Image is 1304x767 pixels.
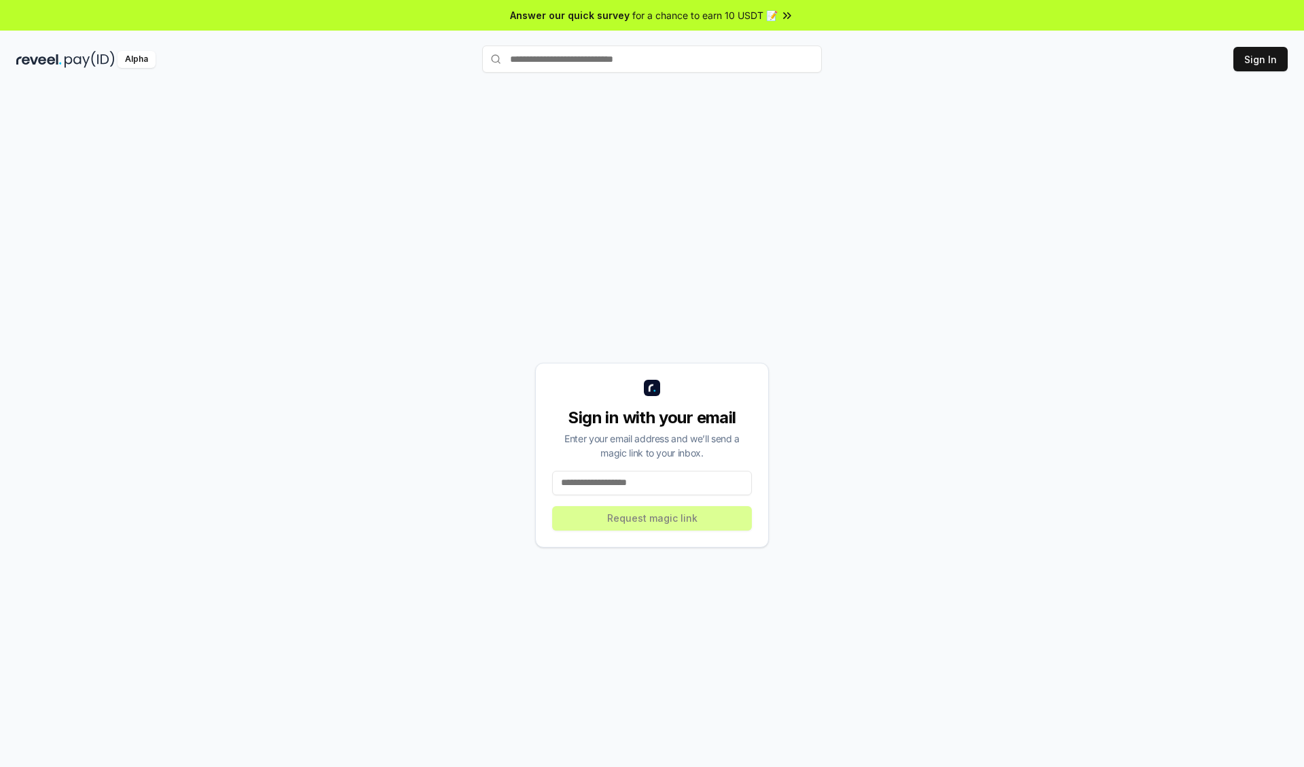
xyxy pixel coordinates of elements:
img: pay_id [65,51,115,68]
div: Enter your email address and we’ll send a magic link to your inbox. [552,431,752,460]
img: logo_small [644,380,660,396]
div: Alpha [117,51,156,68]
span: for a chance to earn 10 USDT 📝 [632,8,778,22]
span: Answer our quick survey [510,8,630,22]
button: Sign In [1233,47,1288,71]
div: Sign in with your email [552,407,752,429]
img: reveel_dark [16,51,62,68]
